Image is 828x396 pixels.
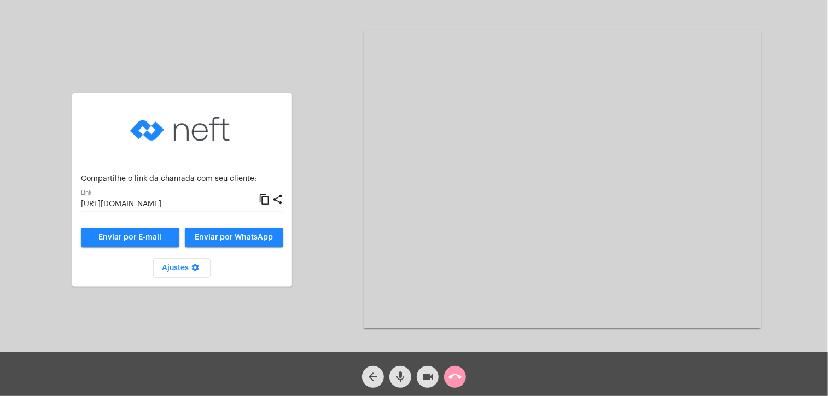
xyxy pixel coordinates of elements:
span: Ajustes [162,264,202,272]
mat-icon: call_end [448,370,462,383]
img: logo-neft-novo-2.png [127,102,237,156]
mat-icon: settings [189,263,202,276]
p: Compartilhe o link da chamada com seu cliente: [81,175,283,183]
mat-icon: arrow_back [366,370,380,383]
button: Enviar por WhatsApp [185,228,283,247]
mat-icon: content_copy [259,193,270,206]
mat-icon: mic [394,370,407,383]
a: Enviar por E-mail [81,228,179,247]
span: Enviar por WhatsApp [195,234,273,241]
button: Ajustes [153,258,211,278]
mat-icon: share [272,193,283,206]
span: Enviar por E-mail [98,234,161,241]
mat-icon: videocam [421,370,434,383]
